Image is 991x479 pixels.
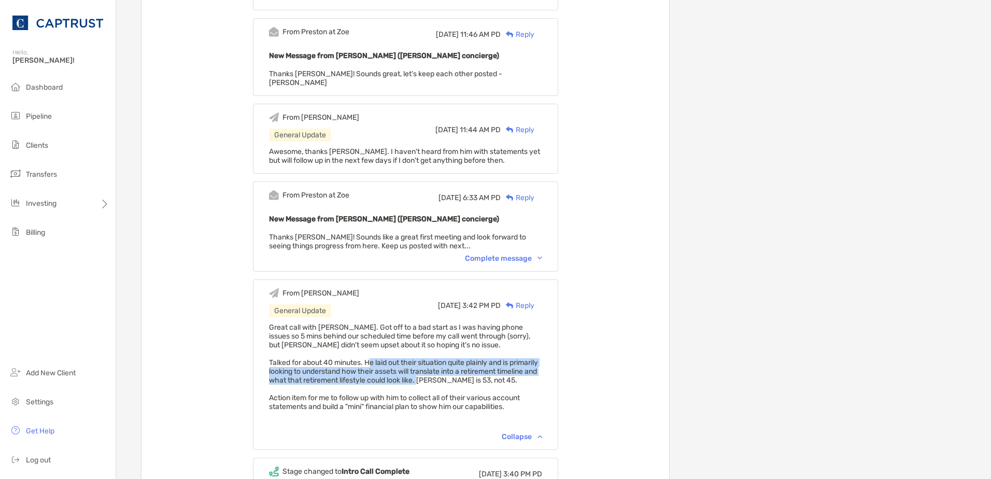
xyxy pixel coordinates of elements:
[501,29,534,40] div: Reply
[537,257,542,260] img: Chevron icon
[269,190,279,200] img: Event icon
[26,83,63,92] span: Dashboard
[26,427,54,435] span: Get Help
[12,4,103,41] img: CAPTRUST Logo
[269,323,538,411] span: Great call with [PERSON_NAME]. Got off to a bad start as I was having phone issues so 5 mins behi...
[438,193,461,202] span: [DATE]
[9,226,22,238] img: billing icon
[269,467,279,476] img: Event icon
[9,366,22,378] img: add_new_client icon
[26,456,51,464] span: Log out
[269,147,540,165] span: Awesome, thanks [PERSON_NAME]. I haven't heard from him with statements yet but will follow up in...
[269,69,502,87] span: Thanks [PERSON_NAME]! Sounds great, let's keep each other posted -[PERSON_NAME]
[501,124,534,135] div: Reply
[436,30,459,39] span: [DATE]
[26,141,48,150] span: Clients
[282,467,409,476] div: Stage changed to
[501,300,534,311] div: Reply
[9,80,22,93] img: dashboard icon
[269,288,279,298] img: Event icon
[282,191,349,200] div: From Preston at Zoe
[269,233,526,250] span: Thanks [PERSON_NAME]! Sounds like a great first meeting and look forward to seeing things progres...
[26,199,56,208] span: Investing
[460,30,501,39] span: 11:46 AM PD
[537,435,542,438] img: Chevron icon
[506,126,514,133] img: Reply icon
[282,289,359,298] div: From [PERSON_NAME]
[502,432,542,441] div: Collapse
[12,56,109,65] span: [PERSON_NAME]!
[9,167,22,180] img: transfers icon
[269,129,331,142] div: General Update
[465,254,542,263] div: Complete message
[9,138,22,151] img: clients icon
[282,113,359,122] div: From [PERSON_NAME]
[435,125,458,134] span: [DATE]
[282,27,349,36] div: From Preston at Zoe
[9,424,22,436] img: get-help icon
[9,109,22,122] img: pipeline icon
[463,193,501,202] span: 6:33 AM PD
[506,194,514,201] img: Reply icon
[503,470,542,478] span: 3:40 PM PD
[9,395,22,407] img: settings icon
[438,301,461,310] span: [DATE]
[26,112,52,121] span: Pipeline
[506,31,514,38] img: Reply icon
[269,27,279,37] img: Event icon
[269,112,279,122] img: Event icon
[26,170,57,179] span: Transfers
[506,302,514,309] img: Reply icon
[26,228,45,237] span: Billing
[460,125,501,134] span: 11:44 AM PD
[9,453,22,466] img: logout icon
[9,196,22,209] img: investing icon
[501,192,534,203] div: Reply
[26,398,53,406] span: Settings
[462,301,501,310] span: 3:42 PM PD
[269,215,499,223] b: New Message from [PERSON_NAME] ([PERSON_NAME] concierge)
[269,304,331,317] div: General Update
[479,470,502,478] span: [DATE]
[269,51,499,60] b: New Message from [PERSON_NAME] ([PERSON_NAME] concierge)
[342,467,409,476] b: Intro Call Complete
[26,369,76,377] span: Add New Client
